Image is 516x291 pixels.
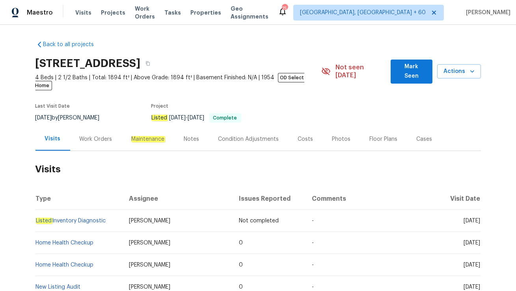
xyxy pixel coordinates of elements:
[335,63,386,79] span: Not seen [DATE]
[35,60,141,67] h2: [STREET_ADDRESS]
[151,104,169,108] span: Project
[184,135,199,143] div: Notes
[151,115,168,121] em: Listed
[332,135,351,143] div: Photos
[233,188,306,210] th: Issues Reported
[210,116,240,120] span: Complete
[282,5,287,13] div: 754
[239,240,243,246] span: 0
[35,104,70,108] span: Last Visit Date
[36,218,106,224] a: ListedInventory Diagnostic
[35,115,52,121] span: [DATE]
[391,60,432,84] button: Mark Seen
[35,41,111,48] a: Back to all projects
[45,135,61,143] div: Visits
[170,115,205,121] span: -
[36,218,52,224] em: Listed
[370,135,398,143] div: Floor Plans
[135,5,155,21] span: Work Orders
[36,284,81,290] a: New Listing Audit
[298,135,313,143] div: Costs
[129,218,170,224] span: [PERSON_NAME]
[36,240,94,246] a: Home Health Checkup
[129,262,170,268] span: [PERSON_NAME]
[312,240,314,246] span: -
[188,115,205,121] span: [DATE]
[397,62,426,81] span: Mark Seen
[35,73,304,90] span: OD Select Home
[239,218,279,224] span: Not completed
[312,262,314,268] span: -
[35,151,481,188] h2: Visits
[312,284,314,290] span: -
[239,284,243,290] span: 0
[131,136,165,142] em: Maintenance
[35,113,109,123] div: by [PERSON_NAME]
[437,64,481,79] button: Actions
[27,9,53,17] span: Maestro
[190,9,221,17] span: Properties
[464,262,481,268] span: [DATE]
[439,188,481,210] th: Visit Date
[239,262,243,268] span: 0
[36,262,94,268] a: Home Health Checkup
[218,135,279,143] div: Condition Adjustments
[129,240,170,246] span: [PERSON_NAME]
[306,188,439,210] th: Comments
[231,5,268,21] span: Geo Assignments
[164,10,181,15] span: Tasks
[464,284,481,290] span: [DATE]
[463,9,510,17] span: [PERSON_NAME]
[80,135,112,143] div: Work Orders
[417,135,432,143] div: Cases
[35,74,322,90] span: 4 Beds | 2 1/2 Baths | Total: 1894 ft² | Above Grade: 1894 ft² | Basement Finished: N/A | 1954
[443,67,475,76] span: Actions
[300,9,426,17] span: [GEOGRAPHIC_DATA], [GEOGRAPHIC_DATA] + 60
[101,9,125,17] span: Projects
[312,218,314,224] span: -
[464,240,481,246] span: [DATE]
[123,188,233,210] th: Assignee
[35,188,123,210] th: Type
[464,218,481,224] span: [DATE]
[170,115,186,121] span: [DATE]
[129,284,170,290] span: [PERSON_NAME]
[75,9,91,17] span: Visits
[141,56,155,71] button: Copy Address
